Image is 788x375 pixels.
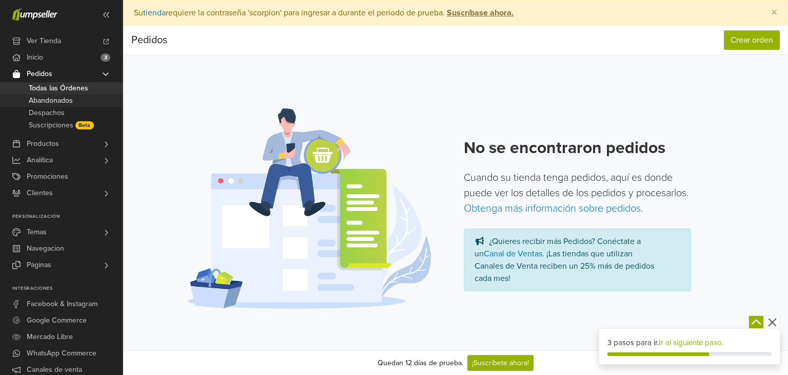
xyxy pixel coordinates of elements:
[12,286,123,292] p: Integraciones
[27,240,64,257] span: Navegacion
[607,337,772,349] div: 3 pasos para ir.
[29,119,73,132] span: Suscripciones
[27,329,73,345] span: Mercado Libre
[143,8,166,18] a: tienda
[75,121,94,129] span: Beta
[484,249,542,259] a: Canal de Ventas
[445,8,514,18] a: Suscríbase ahora.
[724,30,780,50] button: Crear orden
[27,312,87,329] span: Google Commerce
[475,236,654,284] div: ¿Quieres recibir más Pedidos? Conéctate a un . ¡Las tiendas que utilizan Canales de Venta reciben...
[464,138,691,158] h2: No se encontraron pedidos
[27,168,68,185] span: Promociones
[27,257,51,273] span: Páginas
[467,355,534,371] a: ¡Suscríbete ahora!
[27,224,47,240] span: Temas
[761,1,787,25] button: Close
[27,33,61,49] span: Ver Tienda
[27,66,52,82] span: Pedidos
[29,95,73,107] span: Abandonados
[27,185,53,201] span: Clientes
[27,296,97,312] span: Facebook & Instagram
[27,136,59,152] span: Productos
[447,8,514,18] strong: Suscríbase ahora.
[771,5,777,20] span: ×
[27,345,96,362] span: WhatsApp Commerce
[464,170,691,216] p: Cuando su tienda tenga pedidos, aquí es donde puede ver los detalles de los pedidos y procesarlos. .
[131,30,167,50] span: Pedidos
[12,214,123,220] p: Personalización
[188,108,431,309] img: Orders
[659,338,723,347] a: Ir al siguiente paso.
[27,49,43,66] span: Inicio
[378,358,463,368] div: Quedan 12 días de prueba.
[27,152,53,168] span: Analítica
[101,53,110,62] span: 3
[29,82,88,95] span: Todas las Órdenes
[464,202,641,215] a: Obtenga más información sobre pedidos
[29,107,65,119] span: Despachos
